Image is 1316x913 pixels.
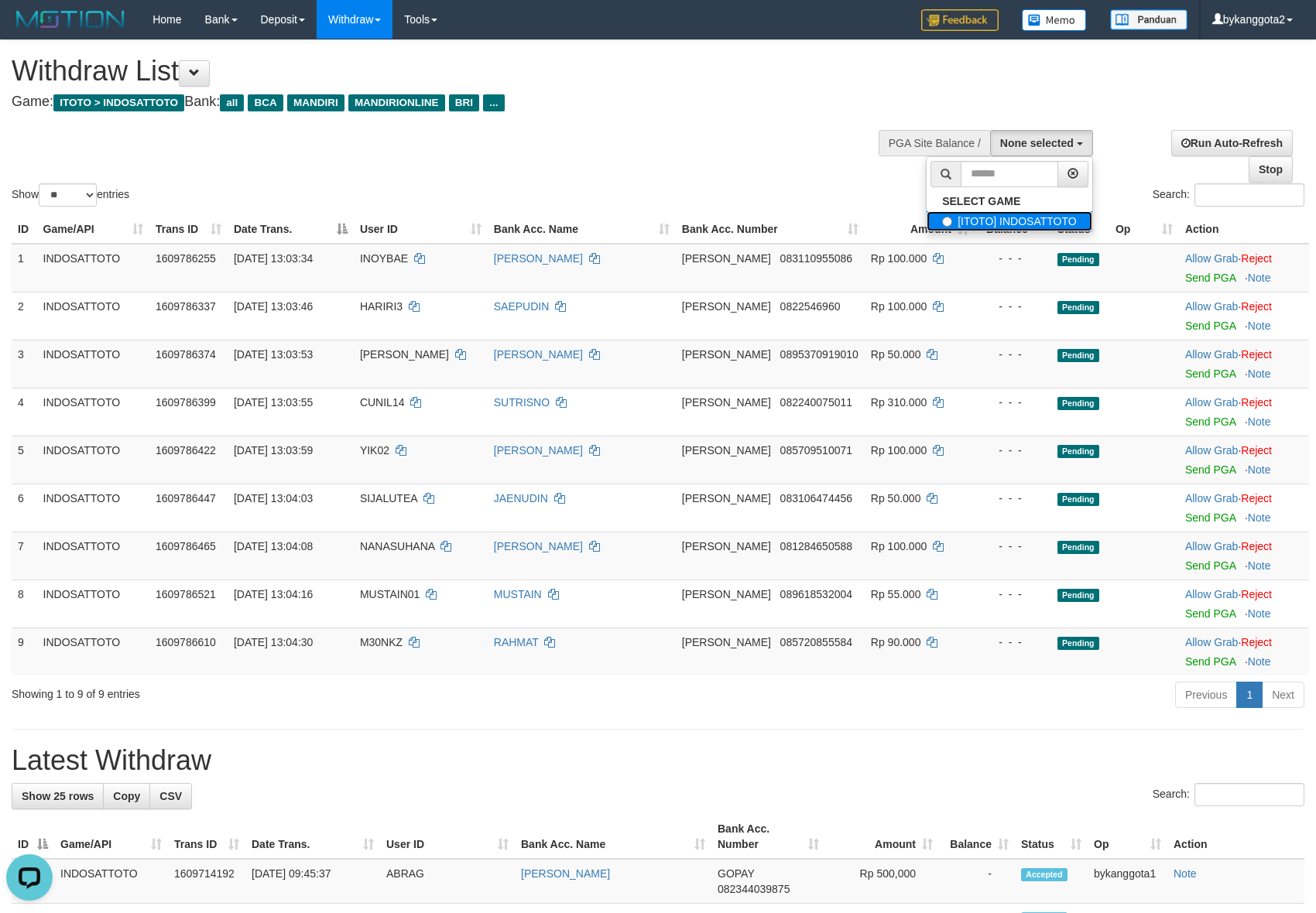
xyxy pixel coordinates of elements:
a: [PERSON_NAME] [521,867,610,880]
td: Rp 500,000 [825,859,939,904]
span: NANASUHANA [360,540,434,552]
span: Pending [1057,253,1099,266]
a: [PERSON_NAME] [494,252,583,265]
a: Reject [1241,588,1272,600]
a: SAEPUDIN [494,300,550,313]
span: [DATE] 13:04:30 [234,636,313,648]
th: Bank Acc. Name: activate to sort column ascending [515,815,711,859]
td: · [1179,580,1309,627]
a: Reject [1241,444,1272,456]
a: Note [1248,368,1271,380]
th: Trans ID: activate to sort column ascending [149,215,228,244]
td: · [1179,532,1309,580]
a: Allow Grab [1185,636,1238,648]
label: Show entries [12,183,129,207]
td: · [1179,340,1309,388]
span: Copy 0895370919010 to clipboard [780,348,858,361]
th: Action [1179,215,1309,244]
a: Note [1248,559,1271,572]
span: [DATE] 13:03:59 [234,444,313,456]
button: None selected [990,130,1093,156]
span: [PERSON_NAME] [682,636,771,648]
a: Allow Grab [1185,588,1238,600]
span: ITOTO > INDOSATTOTO [53,94,184,111]
a: Note [1248,655,1271,668]
span: 1609786337 [156,300,216,313]
span: 1609786447 [156,492,216,504]
span: 1609786399 [156,396,216,409]
a: Run Auto-Refresh [1171,130,1293,156]
span: [PERSON_NAME] [682,444,771,456]
a: Allow Grab [1185,444,1238,456]
td: INDOSATTOTO [37,244,149,292]
a: Reject [1241,348,1272,361]
span: [DATE] 13:04:16 [234,588,313,600]
span: YIK02 [360,444,389,456]
select: Showentries [39,183,97,207]
span: Show 25 rows [22,790,94,802]
td: 3 [12,340,37,388]
span: 1609786610 [156,636,216,648]
a: Note [1248,320,1271,332]
a: Note [1248,607,1271,620]
span: · [1185,636,1241,648]
a: Send PGA [1185,607,1235,620]
td: INDOSATTOTO [37,388,149,436]
td: INDOSATTOTO [54,859,168,904]
b: SELECT GAME [942,195,1020,207]
th: Amount: activate to sort column ascending [865,215,975,244]
span: [DATE] 13:04:08 [234,540,313,552]
span: · [1185,540,1241,552]
th: Date Trans.: activate to sort column ascending [245,815,380,859]
th: Bank Acc. Number: activate to sort column ascending [676,215,865,244]
a: Send PGA [1185,368,1235,380]
a: Note [1248,415,1271,428]
span: [PERSON_NAME] [682,588,771,600]
a: 1 [1236,682,1263,708]
a: CSV [149,783,192,809]
div: - - - [981,443,1045,458]
div: - - - [981,347,1045,362]
h1: Withdraw List [12,56,862,87]
td: INDOSATTOTO [37,484,149,532]
div: - - - [981,586,1045,602]
a: Reject [1241,492,1272,504]
span: CSV [159,790,182,802]
a: Reject [1241,540,1272,552]
div: Showing 1 to 9 of 9 entries [12,680,536,702]
a: [PERSON_NAME] [494,444,583,456]
span: Rp 310.000 [871,396,927,409]
img: Feedback.jpg [921,9,999,31]
span: 1609786465 [156,540,216,552]
span: CUNIL14 [360,396,405,409]
span: Pending [1057,397,1099,410]
span: Rp 100.000 [871,252,927,265]
span: [PERSON_NAME] [360,348,449,361]
span: Rp 55.000 [871,588,921,600]
a: Send PGA [1185,272,1235,284]
div: - - - [981,491,1045,506]
th: ID [12,215,37,244]
span: Pending [1057,637,1099,650]
a: Send PGA [1185,511,1235,524]
td: INDOSATTOTO [37,580,149,627]
span: HARIRI3 [360,300,403,313]
span: [DATE] 13:03:55 [234,396,313,409]
td: INDOSATTOTO [37,340,149,388]
td: 6 [12,484,37,532]
td: 5 [12,436,37,484]
div: - - - [981,634,1045,650]
span: Copy 082344039875 to clipboard [718,883,790,895]
img: Button%20Memo.svg [1022,9,1087,31]
span: [PERSON_NAME] [682,492,771,504]
span: · [1185,444,1241,456]
td: [DATE] 09:45:37 [245,859,380,904]
span: [PERSON_NAME] [682,396,771,409]
span: Accepted [1021,868,1068,881]
a: MUSTAIN [494,588,542,600]
th: User ID: activate to sort column ascending [354,215,488,244]
div: - - - [981,299,1045,314]
th: Op: activate to sort column ascending [1088,815,1167,859]
a: Send PGA [1185,559,1235,572]
span: 1609786521 [156,588,216,600]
